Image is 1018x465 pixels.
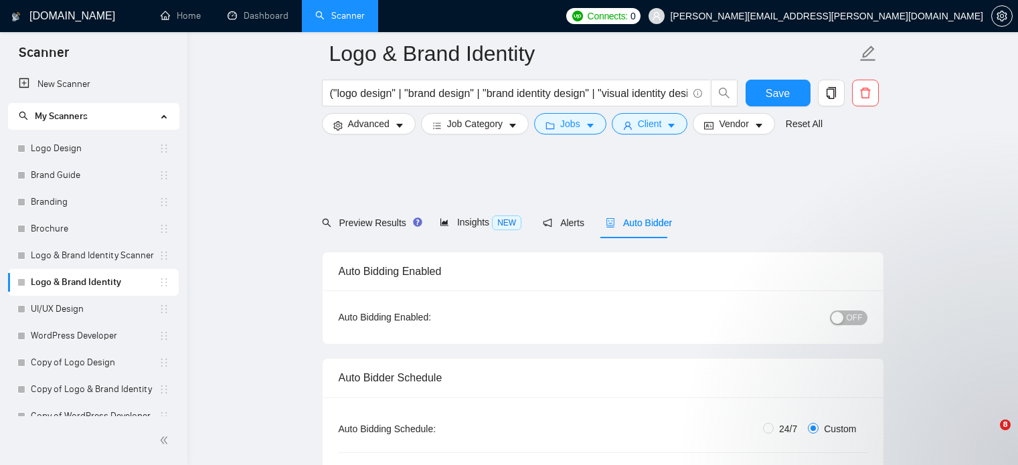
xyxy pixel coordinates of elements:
button: settingAdvancedcaret-down [322,113,416,134]
span: Scanner [8,43,80,71]
span: holder [159,197,169,207]
li: Copy of Logo Design [8,349,179,376]
a: Copy of Logo & Brand Identity [31,376,159,403]
span: Connects: [588,9,628,23]
a: searchScanner [315,10,365,21]
span: search [19,111,28,120]
span: Jobs [560,116,580,131]
span: search [322,218,331,227]
button: copy [818,80,845,106]
span: Advanced [348,116,390,131]
button: delete [852,80,879,106]
a: Branding [31,189,159,215]
a: dashboardDashboard [228,10,288,21]
span: edit [859,45,877,62]
span: setting [992,11,1012,21]
img: logo [11,6,21,27]
span: info-circle [693,89,702,98]
li: Logo & Brand Identity Scanner [8,242,179,269]
span: Auto Bidder [606,217,672,228]
li: WordPress Developer [8,322,179,349]
button: folderJobscaret-down [534,113,606,134]
span: holder [159,331,169,341]
span: holder [159,170,169,181]
div: Auto Bidder Schedule [339,359,867,397]
li: Logo & Brand Identity [8,269,179,296]
span: Save [766,85,790,102]
span: holder [159,357,169,368]
span: holder [159,277,169,288]
button: barsJob Categorycaret-down [421,113,529,134]
a: New Scanner [19,71,168,98]
div: Auto Bidding Enabled: [339,310,515,324]
span: caret-down [586,120,595,130]
span: holder [159,384,169,395]
span: Insights [440,217,521,227]
li: Logo Design [8,135,179,162]
span: copy [819,87,844,99]
span: notification [543,218,552,227]
a: WordPress Developer [31,322,159,349]
input: Search Freelance Jobs... [330,85,687,102]
div: Tooltip anchor [412,216,424,228]
li: Brand Guide [8,162,179,189]
button: search [711,80,738,106]
li: Copy of WordPress Developer [8,403,179,430]
span: setting [333,120,343,130]
button: Save [746,80,811,106]
a: Copy of Logo Design [31,349,159,376]
span: Alerts [543,217,584,228]
li: New Scanner [8,71,179,98]
span: OFF [847,310,863,325]
a: Logo & Brand Identity [31,269,159,296]
span: search [711,87,737,99]
img: upwork-logo.png [572,11,583,21]
button: userClientcaret-down [612,113,688,134]
li: Copy of Logo & Brand Identity [8,376,179,403]
span: My Scanners [35,110,88,122]
span: double-left [159,434,173,447]
a: homeHome [161,10,201,21]
a: setting [991,11,1013,21]
iframe: Intercom live chat [972,420,1005,452]
a: Logo Design [31,135,159,162]
a: Reset All [786,116,823,131]
li: Branding [8,189,179,215]
span: user [652,11,661,21]
span: 8 [1000,420,1011,430]
button: idcardVendorcaret-down [693,113,774,134]
span: user [623,120,632,130]
span: 0 [630,9,636,23]
div: Auto Bidding Schedule: [339,422,515,436]
span: idcard [704,120,713,130]
span: folder [545,120,555,130]
span: Preview Results [322,217,418,228]
span: area-chart [440,217,449,227]
span: holder [159,411,169,422]
span: holder [159,304,169,314]
span: Client [638,116,662,131]
span: caret-down [508,120,517,130]
li: Brochure [8,215,179,242]
span: holder [159,250,169,261]
span: My Scanners [19,110,88,122]
span: robot [606,218,615,227]
span: delete [853,87,878,99]
span: caret-down [395,120,404,130]
span: Vendor [719,116,748,131]
a: Brochure [31,215,159,242]
div: Auto Bidding Enabled [339,252,867,290]
li: UI/UX Design [8,296,179,322]
a: Brand Guide [31,162,159,189]
input: Scanner name... [329,37,857,70]
span: caret-down [667,120,676,130]
span: bars [432,120,442,130]
span: caret-down [754,120,764,130]
a: Copy of WordPress Developer [31,403,159,430]
a: Logo & Brand Identity Scanner [31,242,159,269]
span: Job Category [447,116,503,131]
a: UI/UX Design [31,296,159,322]
button: setting [991,5,1013,27]
span: NEW [492,215,521,230]
span: holder [159,143,169,154]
